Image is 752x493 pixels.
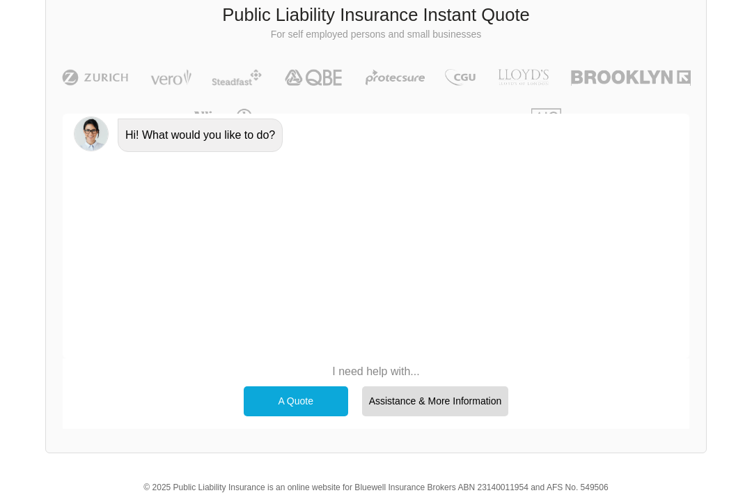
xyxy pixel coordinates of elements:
img: Brooklyn | Public Liability Insurance [565,69,696,86]
img: CGU | Public Liability Insurance [439,69,481,86]
img: Chatbot | PLI [74,116,109,151]
img: LLOYD's | Public Liability Insurance [490,69,557,86]
div: Hi! What would you like to do? [118,119,283,152]
img: Vero | Public Liability Insurance [144,69,198,86]
img: Zurich | Public Liability Insurance [56,69,134,86]
img: QBE | Public Liability Insurance [276,69,352,86]
h3: Public Liability Insurance Instant Quote [56,3,696,28]
img: Protecsure | Public Liability Insurance [360,69,430,86]
p: I need help with... [237,364,516,379]
img: Steadfast | Public Liability Insurance [206,69,267,86]
p: For self employed persons and small businesses [56,28,696,42]
div: A Quote [244,386,348,416]
div: Assistance & More Information [362,386,509,416]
